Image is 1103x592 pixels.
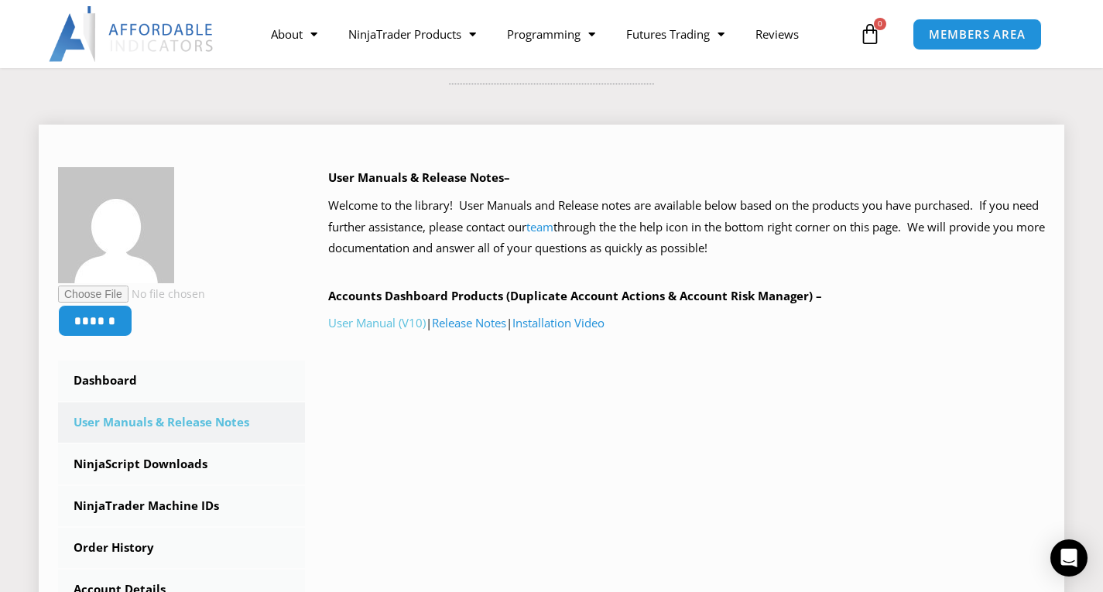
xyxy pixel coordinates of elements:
a: User Manuals & Release Notes [58,402,305,443]
nav: Menu [255,16,855,52]
a: NinjaTrader Machine IDs [58,486,305,526]
img: LogoAI | Affordable Indicators – NinjaTrader [49,6,215,62]
a: 0 [836,12,904,56]
a: MEMBERS AREA [913,19,1042,50]
b: User Manuals & Release Notes– [328,169,510,185]
p: | | [328,313,1045,334]
a: User Manual (V10) [328,315,426,330]
img: f68d18f8e7d2057390cf6adf22a4c57e83bc234593114621218fa0003d504e2a [58,167,174,283]
a: NinjaTrader Products [333,16,492,52]
div: Open Intercom Messenger [1050,539,1088,577]
a: NinjaScript Downloads [58,444,305,484]
a: Futures Trading [611,16,740,52]
a: team [526,219,553,234]
a: Dashboard [58,361,305,401]
p: Welcome to the library! User Manuals and Release notes are available below based on the products ... [328,195,1045,260]
a: About [255,16,333,52]
b: Accounts Dashboard Products (Duplicate Account Actions & Account Risk Manager) – [328,288,822,303]
a: Order History [58,528,305,568]
a: Release Notes [432,315,506,330]
a: Programming [492,16,611,52]
a: Installation Video [512,315,605,330]
a: Reviews [740,16,814,52]
span: MEMBERS AREA [929,29,1026,40]
span: 0 [874,18,886,30]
